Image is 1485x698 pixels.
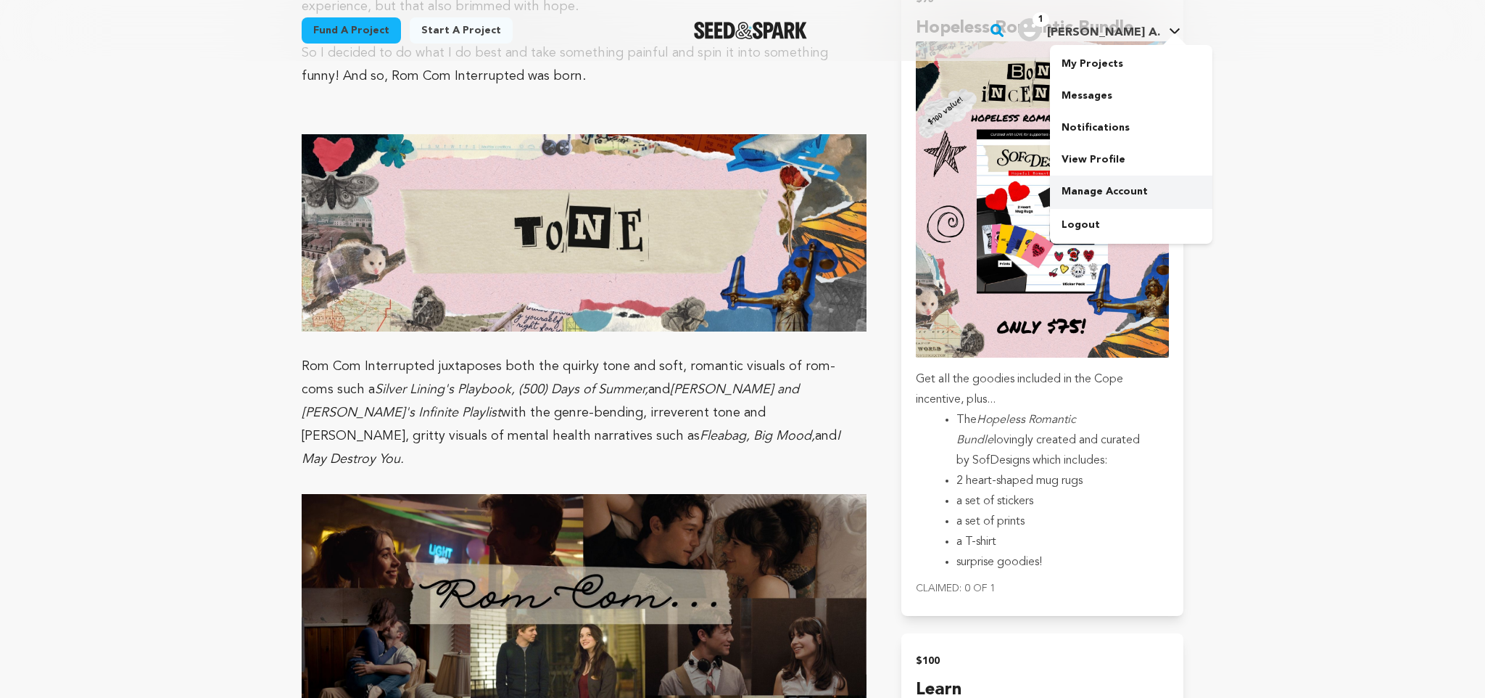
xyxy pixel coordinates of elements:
em: Silver Lining's Playbook, (500) Days of Summer, [375,383,648,396]
div: Rosemary Newell A.'s Profile [1018,18,1160,41]
p: So I decided to do what I do best and take something painful and spin it into something funny! An... [302,41,866,88]
span: Rosemary Newell A.'s Profile [1015,15,1183,46]
p: Get all the goodies included in the Cope incentive, plus... [916,369,1169,410]
a: Start a project [410,17,513,44]
a: Fund a project [302,17,401,44]
li: a set of prints [956,512,1151,532]
em: Hopeless Romantic Bundle [956,414,1076,446]
img: 1753230730-Tone.jpg [302,134,866,332]
p: Rom Com Interrupted juxtaposes both the quirky tone and soft, romantic visuals of rom-coms such a... [302,355,866,471]
img: user.png [1018,18,1041,41]
a: Logout [1050,209,1212,241]
li: surprise goodies! [956,552,1151,572]
li: a set of stickers [956,491,1151,512]
a: Rosemary Newell A.'s Profile [1015,15,1183,41]
p: Claimed: 0 of 1 [916,578,1169,599]
a: View Profile [1050,144,1212,176]
li: The lovingly created and curated by SofDesigns which includes: [956,410,1151,471]
img: Seed&Spark Logo Dark Mode [694,22,808,39]
a: My Projects [1050,48,1212,80]
a: Seed&Spark Homepage [694,22,808,39]
li: a T-shirt [956,532,1151,552]
h2: $100 [916,651,1169,671]
a: Manage Account [1050,176,1212,208]
em: Fleabag, Big Mood, [700,430,815,443]
span: [PERSON_NAME] A. [1047,27,1160,38]
a: Messages [1050,80,1212,112]
img: incentive [916,41,1169,358]
span: 1 [1033,12,1049,27]
li: 2 heart-shaped mug rugs [956,471,1151,491]
a: Notifications [1050,112,1212,144]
